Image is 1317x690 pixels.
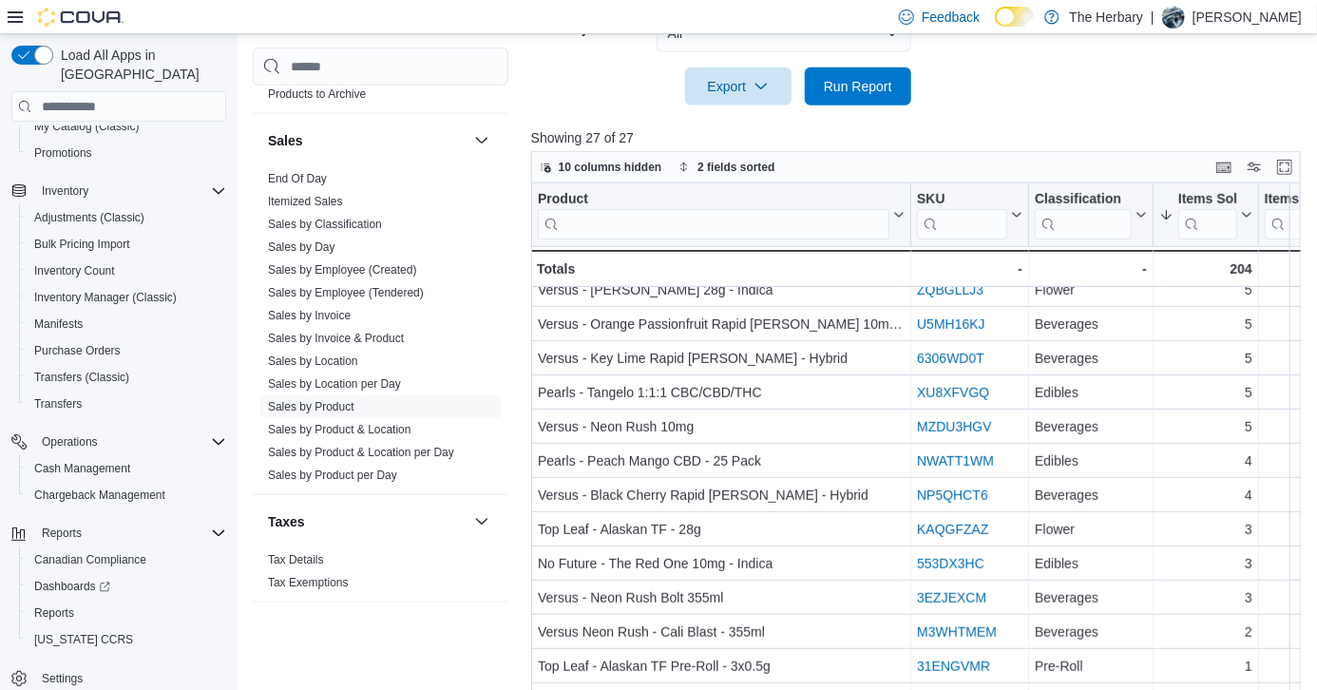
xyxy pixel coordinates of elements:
div: 5 [1159,347,1252,370]
a: Inventory Count [27,259,123,282]
span: Feedback [922,8,980,27]
a: Purchase Orders [27,339,128,362]
button: Operations [34,431,105,453]
button: Purchase Orders [19,337,234,364]
button: Reports [19,600,234,626]
a: Sales by Employee (Created) [268,263,417,277]
div: Top Leaf - Alaskan TF - 28g [538,518,905,541]
button: Taxes [268,512,467,531]
div: 3 [1159,518,1252,541]
button: Bulk Pricing Import [19,231,234,258]
div: Edibles [1035,381,1147,404]
a: Sales by Product [268,400,354,413]
button: Adjustments (Classic) [19,204,234,231]
span: Inventory Count [34,263,115,278]
div: Edibles [1035,450,1147,472]
span: Chargeback Management [34,488,165,503]
span: My Catalog (Classic) [34,119,140,134]
span: Sales by Product & Location [268,422,411,437]
span: Sales by Employee (Created) [268,262,417,278]
div: Beverages [1035,484,1147,507]
a: 31ENGVMR [917,659,990,674]
span: Promotions [34,145,92,161]
div: Flower [1035,518,1147,541]
span: Reports [27,602,226,624]
a: Cash Management [27,457,138,480]
a: 3EZJEXCM [917,590,986,605]
p: [PERSON_NAME] [1193,6,1302,29]
span: Cash Management [27,457,226,480]
div: Versus - Neon Rush 10mg [538,415,905,438]
span: Transfers [27,393,226,415]
span: Sales by Classification [268,217,382,232]
span: Inventory [42,183,88,199]
a: Products to Archive [268,87,366,101]
span: Reports [34,605,74,621]
img: Cova [38,8,124,27]
a: KAQGFZAZ [917,522,988,537]
a: NWATT1WM [917,453,994,469]
a: Sales by Invoice & Product [268,332,404,345]
div: 5 [1159,278,1252,301]
div: 2 [1159,621,1252,643]
a: Sales by Location per Day [268,377,401,391]
a: NP5QHCT6 [917,488,988,503]
span: Reports [34,522,226,545]
span: End Of Day [268,171,327,186]
span: Bulk Pricing Import [27,233,226,256]
button: Manifests [19,311,234,337]
div: Taxes [253,548,508,602]
span: 2 fields sorted [697,160,774,175]
button: Classification [1035,191,1147,240]
span: Sales by Employee (Tendered) [268,285,424,300]
input: Dark Mode [995,7,1035,27]
span: [US_STATE] CCRS [34,632,133,647]
a: Chargeback Management [27,484,173,507]
span: Products to Archive [268,86,366,102]
a: Manifests [27,313,90,335]
span: Transfers [34,396,82,412]
span: Dark Mode [995,27,996,28]
span: Sales by Invoice [268,308,351,323]
button: Operations [4,429,234,455]
span: 10 columns hidden [559,160,662,175]
div: 4 [1159,450,1252,472]
div: - [917,258,1022,280]
div: 5 [1159,415,1252,438]
span: Manifests [27,313,226,335]
a: Dashboards [27,575,118,598]
p: | [1151,6,1155,29]
span: Operations [34,431,226,453]
span: Chargeback Management [27,484,226,507]
a: Sales by Employee (Tendered) [268,286,424,299]
button: My Catalog (Classic) [19,113,234,140]
button: Canadian Compliance [19,546,234,573]
span: Dashboards [34,579,110,594]
span: Operations [42,434,98,450]
span: Purchase Orders [34,343,121,358]
button: 10 columns hidden [532,156,670,179]
div: Beverages [1035,313,1147,335]
div: - [1035,258,1147,280]
span: Load All Apps in [GEOGRAPHIC_DATA] [53,46,226,84]
div: Totals [537,258,905,280]
button: Transfers [19,391,234,417]
div: Product [538,191,889,209]
span: Sales by Product [268,399,354,414]
span: Sales by Product per Day [268,468,397,483]
div: Classification [1035,191,1132,209]
span: Export [697,67,780,105]
button: Reports [4,520,234,546]
div: Pre-Roll [1035,655,1147,678]
a: XU8XFVGQ [917,385,989,400]
div: Versus - Key Lime Rapid [PERSON_NAME] - Hybrid [538,347,905,370]
span: Sales by Product & Location per Day [268,445,454,460]
a: Promotions [27,142,100,164]
span: Sales by Location per Day [268,376,401,392]
div: Pearls - Tangelo 1:1:1 CBC/CBD/THC [538,381,905,404]
div: Versus - Orange Passionfruit Rapid [PERSON_NAME] 10mg THC [538,313,905,335]
button: Taxes [470,510,493,533]
span: Adjustments (Classic) [27,206,226,229]
a: 6306WD0T [917,351,984,366]
span: Reports [42,526,82,541]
